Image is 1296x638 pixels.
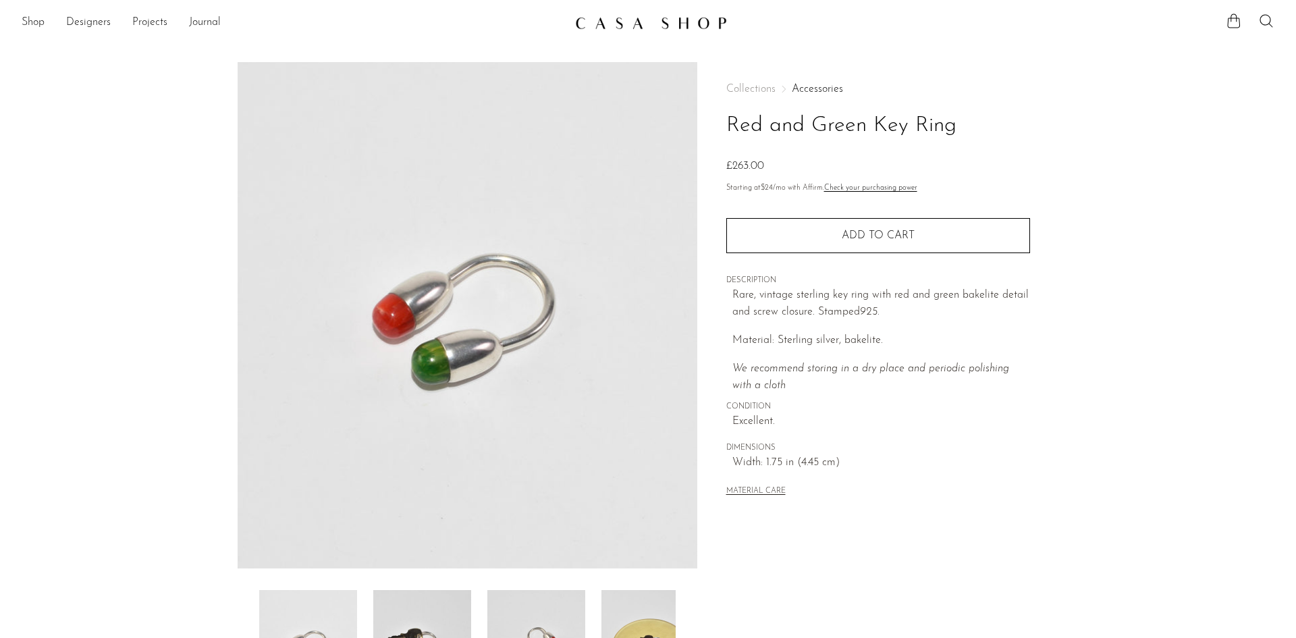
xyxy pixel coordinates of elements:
img: Red and Green Key Ring [238,62,697,568]
ul: NEW HEADER MENU [22,11,564,34]
a: Check your purchasing power - Learn more about Affirm Financing (opens in modal) [824,184,917,192]
a: Accessories [792,84,843,95]
a: Journal [189,14,221,32]
span: Collections [726,84,776,95]
button: Add to cart [726,218,1030,253]
a: Shop [22,14,45,32]
a: Designers [66,14,111,32]
span: DIMENSIONS [726,442,1030,454]
span: £263.00 [726,161,764,171]
a: Projects [132,14,167,32]
span: $24 [761,184,773,192]
nav: Breadcrumbs [726,84,1030,95]
em: 925. [860,307,880,317]
span: Excellent. [732,413,1030,431]
p: Rare, vintage sterling key ring with red and green bakelite detail and screw closure. Stamped [732,287,1030,321]
span: DESCRIPTION [726,275,1030,287]
nav: Desktop navigation [22,11,564,34]
h1: Red and Green Key Ring [726,109,1030,143]
button: MATERIAL CARE [726,487,786,497]
p: Material: Sterling silver, bakelite. [732,332,1030,350]
span: CONDITION [726,401,1030,413]
i: We recommend storing in a dry place and periodic polishing with a cloth [732,363,1009,392]
span: Width: 1.75 in (4.45 cm) [732,454,1030,472]
p: Starting at /mo with Affirm. [726,182,1030,194]
span: Add to cart [842,230,915,241]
